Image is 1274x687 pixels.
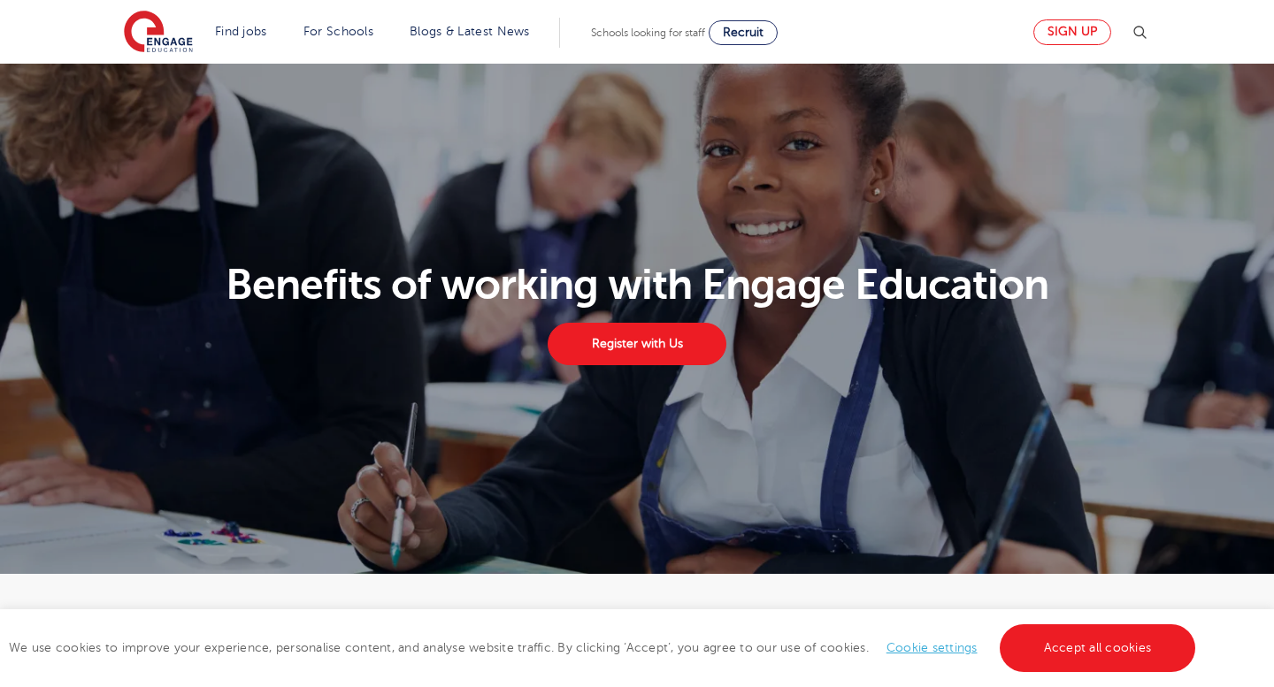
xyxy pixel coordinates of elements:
[591,27,705,39] span: Schools looking for staff
[410,25,530,38] a: Blogs & Latest News
[1000,624,1196,672] a: Accept all cookies
[215,25,267,38] a: Find jobs
[303,25,373,38] a: For Schools
[9,641,1200,654] span: We use cookies to improve your experience, personalise content, and analyse website traffic. By c...
[709,20,778,45] a: Recruit
[723,26,764,39] span: Recruit
[114,263,1161,306] h1: Benefits of working with Engage Education
[1033,19,1111,45] a: Sign up
[548,323,726,365] a: Register with Us
[886,641,978,654] a: Cookie settings
[124,11,193,55] img: Engage Education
